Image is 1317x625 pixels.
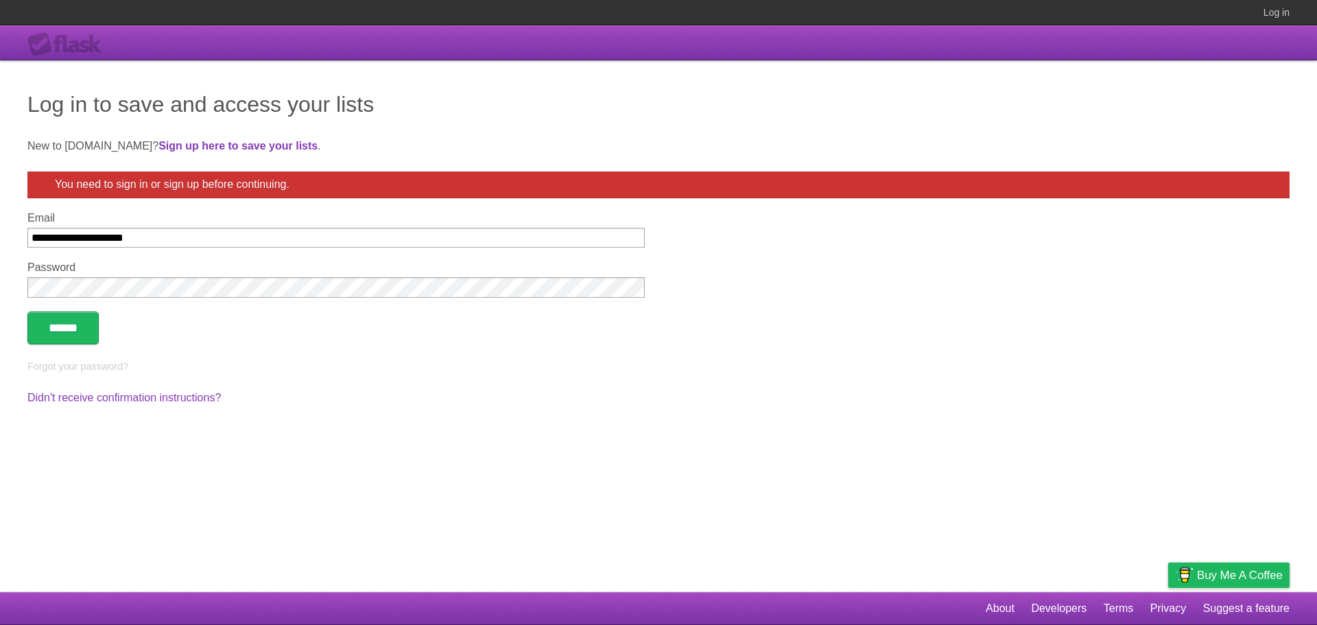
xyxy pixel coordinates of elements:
[1203,595,1290,622] a: Suggest a feature
[27,361,128,372] a: Forgot your password?
[27,261,645,274] label: Password
[1168,563,1290,588] a: Buy me a coffee
[1175,563,1194,587] img: Buy me a coffee
[27,32,110,57] div: Flask
[1031,595,1087,622] a: Developers
[1150,595,1186,622] a: Privacy
[1104,595,1134,622] a: Terms
[27,138,1290,154] p: New to [DOMAIN_NAME]? .
[1197,563,1283,587] span: Buy me a coffee
[27,212,645,224] label: Email
[158,140,318,152] a: Sign up here to save your lists
[986,595,1015,622] a: About
[27,88,1290,121] h1: Log in to save and access your lists
[27,392,221,403] a: Didn't receive confirmation instructions?
[27,172,1290,198] div: You need to sign in or sign up before continuing.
